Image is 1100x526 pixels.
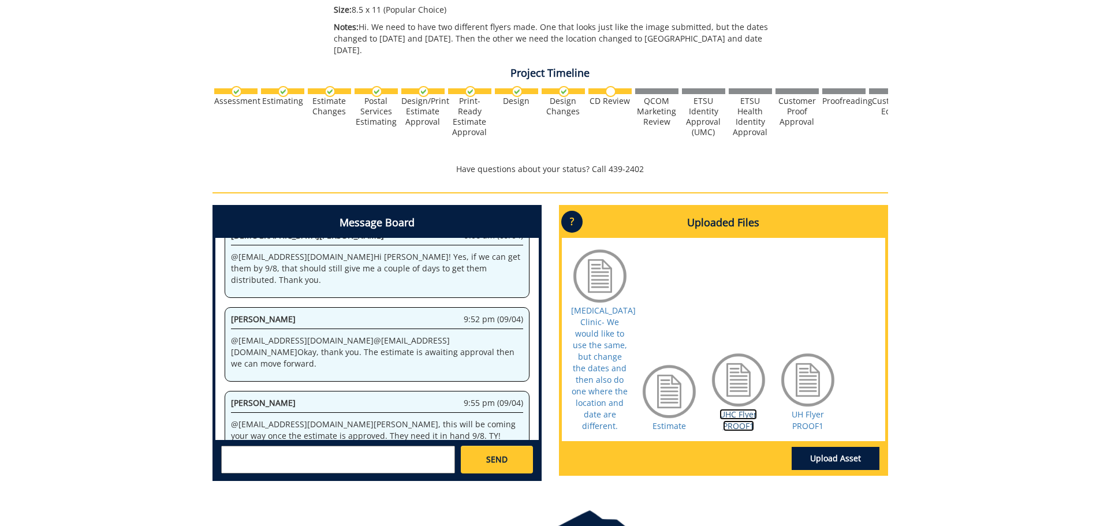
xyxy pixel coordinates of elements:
[486,454,508,465] span: SEND
[334,4,352,15] span: Size:
[308,96,351,117] div: Estimate Changes
[231,397,296,408] span: [PERSON_NAME]
[231,86,242,97] img: checkmark
[464,397,523,409] span: 9:55 pm (09/04)
[261,96,304,106] div: Estimating
[588,96,632,106] div: CD Review
[371,86,382,97] img: checkmark
[334,21,359,32] span: Notes:
[869,96,912,117] div: Customer Edits
[605,86,616,97] img: no
[719,409,757,431] a: UHC Flyer PROOF1
[542,96,585,117] div: Design Changes
[231,251,523,286] p: @ [EMAIL_ADDRESS][DOMAIN_NAME] Hi [PERSON_NAME]! Yes, if we can get them by 9/8, that should stil...
[418,86,429,97] img: checkmark
[215,208,539,238] h4: Message Board
[325,86,335,97] img: checkmark
[822,96,866,106] div: Proofreading
[571,305,636,431] a: [MEDICAL_DATA] Clinic- We would like to use the same, but change the dates and then also do one w...
[729,96,772,137] div: ETSU Health Identity Approval
[212,163,888,175] p: Have questions about your status? Call 439-2402
[512,86,523,97] img: checkmark
[652,420,686,431] a: Estimate
[682,96,725,137] div: ETSU Identity Approval (UMC)
[465,86,476,97] img: checkmark
[214,96,258,106] div: Assessment
[448,96,491,137] div: Print-Ready Estimate Approval
[561,211,583,233] p: ?
[792,409,824,431] a: UH Flyer PROOF1
[792,447,879,470] a: Upload Asset
[562,208,885,238] h4: Uploaded Files
[334,21,786,56] p: Hi. We need to have two different flyers made. One that looks just like the image submitted, but ...
[401,96,445,127] div: Design/Print Estimate Approval
[558,86,569,97] img: checkmark
[334,4,786,16] p: 8.5 x 11 (Popular Choice)
[635,96,678,127] div: QCOM Marketing Review
[221,446,455,473] textarea: messageToSend
[461,446,532,473] a: SEND
[775,96,819,127] div: Customer Proof Approval
[231,419,523,442] p: @ [EMAIL_ADDRESS][DOMAIN_NAME] [PERSON_NAME], this will be coming your way once the estimate is a...
[355,96,398,127] div: Postal Services Estimating
[231,335,523,370] p: @ [EMAIL_ADDRESS][DOMAIN_NAME] @ [EMAIL_ADDRESS][DOMAIN_NAME] Okay, thank you. The estimate is aw...
[231,314,296,324] span: [PERSON_NAME]
[495,96,538,106] div: Design
[278,86,289,97] img: checkmark
[464,314,523,325] span: 9:52 pm (09/04)
[212,68,888,79] h4: Project Timeline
